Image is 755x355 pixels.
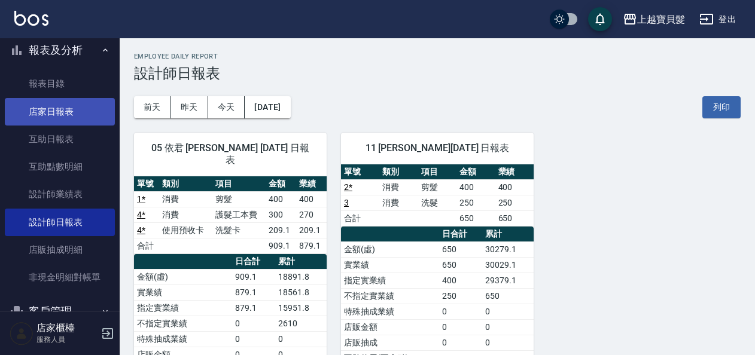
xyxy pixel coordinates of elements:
[266,191,296,207] td: 400
[5,98,115,126] a: 店家日報表
[212,191,266,207] td: 剪髮
[5,153,115,180] a: 互助點數明細
[495,195,534,210] td: 250
[232,254,275,270] th: 日合計
[341,273,439,288] td: 指定實業績
[456,210,495,226] td: 650
[439,319,482,335] td: 0
[148,142,312,166] span: 05 依君 [PERSON_NAME] [DATE] 日報表
[418,195,456,210] td: 洗髮
[296,222,327,238] td: 209.1
[5,180,115,208] a: 設計師業績表
[5,35,115,66] button: 報表及分析
[296,207,327,222] td: 270
[275,316,327,331] td: 2610
[232,300,275,316] td: 879.1
[10,322,34,345] img: Person
[208,96,245,118] button: 今天
[341,257,439,273] td: 實業績
[344,198,349,207] a: 3
[341,164,534,227] table: a dense table
[482,288,534,304] td: 650
[296,238,327,253] td: 879.1
[482,335,534,350] td: 0
[341,304,439,319] td: 特殊抽成業績
[702,96,741,118] button: 列印
[637,12,685,27] div: 上越寶貝髮
[495,164,534,180] th: 業績
[482,319,534,335] td: 0
[212,222,266,238] td: 洗髮卡
[134,331,232,347] td: 特殊抽成業績
[379,195,418,210] td: 消費
[296,191,327,207] td: 400
[266,222,296,238] td: 209.1
[245,96,290,118] button: [DATE]
[456,179,495,195] td: 400
[5,296,115,327] button: 客戶管理
[341,241,439,257] td: 金額(虛)
[482,241,534,257] td: 30279.1
[36,322,98,334] h5: 店家櫃檯
[159,207,212,222] td: 消費
[275,284,327,300] td: 18561.8
[695,8,741,30] button: 登出
[5,70,115,97] a: 報表目錄
[159,191,212,207] td: 消費
[159,222,212,238] td: 使用預收卡
[5,126,115,153] a: 互助日報表
[212,207,266,222] td: 護髮工本費
[14,11,48,26] img: Logo
[5,264,115,291] a: 非現金明細對帳單
[266,176,296,192] th: 金額
[439,241,482,257] td: 650
[495,210,534,226] td: 650
[134,284,232,300] td: 實業績
[439,273,482,288] td: 400
[275,331,327,347] td: 0
[134,65,741,82] h3: 設計師日報表
[379,179,418,195] td: 消費
[456,195,495,210] td: 250
[5,236,115,264] a: 店販抽成明細
[341,319,439,335] td: 店販金額
[341,210,379,226] td: 合計
[275,254,327,270] th: 累計
[232,284,275,300] td: 879.1
[439,227,482,242] th: 日合計
[341,288,439,304] td: 不指定實業績
[418,179,456,195] td: 剪髮
[495,179,534,195] td: 400
[275,269,327,284] td: 18891.8
[232,316,275,331] td: 0
[134,53,741,60] h2: Employee Daily Report
[36,334,98,345] p: 服務人員
[134,176,327,254] table: a dense table
[159,176,212,192] th: 類別
[482,257,534,273] td: 30029.1
[134,176,159,192] th: 單號
[456,164,495,180] th: 金額
[134,96,171,118] button: 前天
[134,269,232,284] td: 金額(虛)
[618,7,690,32] button: 上越寶貝髮
[588,7,612,31] button: save
[171,96,208,118] button: 昨天
[418,164,456,180] th: 項目
[275,300,327,316] td: 15951.8
[482,273,534,288] td: 29379.1
[296,176,327,192] th: 業績
[439,257,482,273] td: 650
[482,227,534,242] th: 累計
[266,238,296,253] td: 909.1
[134,316,232,331] td: 不指定實業績
[355,142,519,154] span: 11 [PERSON_NAME][DATE] 日報表
[212,176,266,192] th: 項目
[134,300,232,316] td: 指定實業績
[439,288,482,304] td: 250
[232,331,275,347] td: 0
[439,304,482,319] td: 0
[134,238,159,253] td: 合計
[266,207,296,222] td: 300
[341,164,379,180] th: 單號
